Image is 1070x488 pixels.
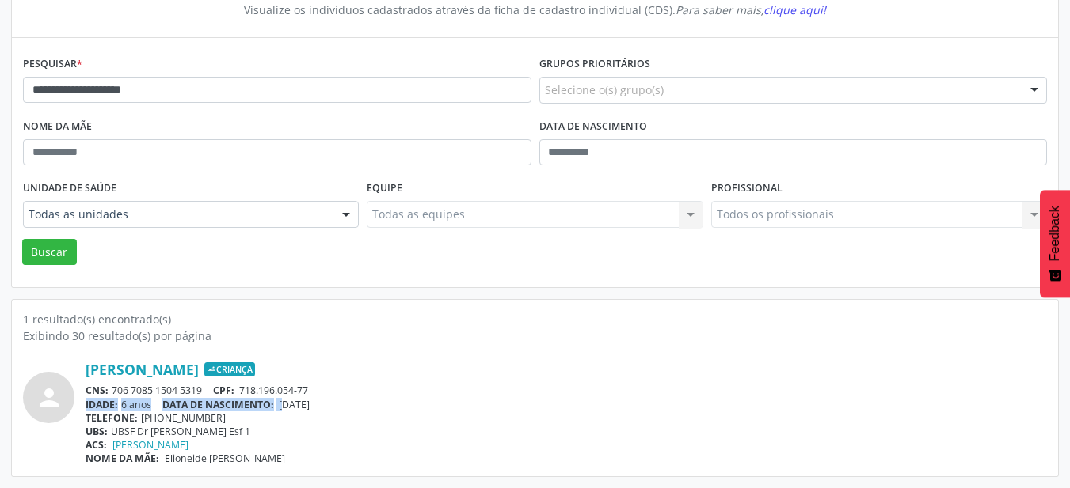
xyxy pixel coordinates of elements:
[35,384,63,412] i: person
[213,384,234,397] span: CPF:
[162,398,274,411] span: DATA DE NASCIMENTO:
[279,398,310,411] span: [DATE]
[23,52,82,77] label: Pesquisar
[545,81,664,98] span: Selecione o(s) grupo(s)
[22,239,77,266] button: Buscar
[711,176,783,201] label: Profissional
[29,206,326,222] span: Todas as unidades
[86,425,108,438] span: UBS:
[86,438,107,452] span: ACS:
[86,425,1047,438] div: UBSF Dr [PERSON_NAME] Esf 1
[112,438,188,452] a: [PERSON_NAME]
[165,452,285,465] span: Elioneide [PERSON_NAME]
[239,384,308,397] span: 718.196.054-77
[763,2,826,17] span: clique aqui!
[204,362,255,376] span: Criança
[86,398,1047,411] div: 6 anos
[23,311,1047,327] div: 1 resultado(s) encontrado(s)
[1040,190,1070,297] button: Feedback - Mostrar pesquisa
[86,384,109,397] span: CNS:
[86,411,138,425] span: TELEFONE:
[1048,206,1062,261] span: Feedback
[86,361,199,378] a: [PERSON_NAME]
[367,176,402,201] label: Equipe
[86,452,159,465] span: NOME DA MÃE:
[86,398,118,411] span: IDADE:
[539,115,647,139] label: Data de nascimento
[86,411,1047,425] div: [PHONE_NUMBER]
[23,327,1047,344] div: Exibindo 30 resultado(s) por página
[86,384,1047,397] div: 706 7085 1504 5319
[23,115,92,139] label: Nome da mãe
[23,176,116,201] label: Unidade de saúde
[676,2,826,17] i: Para saber mais,
[34,2,1036,18] div: Visualize os indivíduos cadastrados através da ficha de cadastro individual (CDS).
[539,52,650,77] label: Grupos prioritários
